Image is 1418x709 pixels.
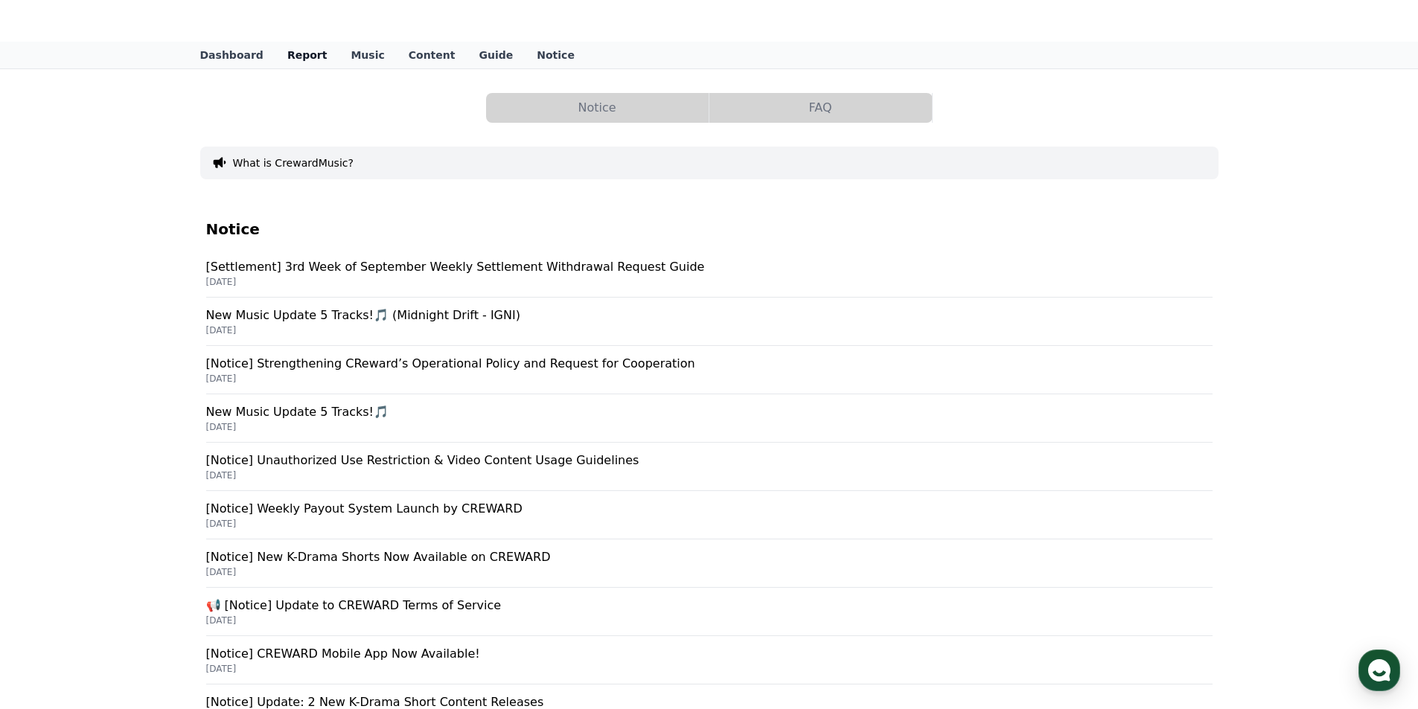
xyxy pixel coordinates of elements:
a: Home [4,472,98,509]
p: [DATE] [206,518,1213,530]
a: Messages [98,472,192,509]
p: [Settlement] 3rd Week of September Weekly Settlement Withdrawal Request Guide [206,258,1213,276]
p: [Notice] Strengthening CReward’s Operational Policy and Request for Cooperation [206,355,1213,373]
p: [DATE] [206,421,1213,433]
a: Notice [525,42,587,68]
a: 📢 [Notice] Update to CREWARD Terms of Service [DATE] [206,588,1213,636]
p: [DATE] [206,615,1213,626]
p: [DATE] [206,566,1213,578]
p: [DATE] [206,373,1213,385]
a: Music [339,42,396,68]
p: [Notice] Weekly Payout System Launch by CREWARD [206,500,1213,518]
button: What is CrewardMusic? [233,155,354,170]
span: CReward [224,9,312,33]
a: [Notice] Strengthening CReward’s Operational Policy and Request for Cooperation [DATE] [206,346,1213,394]
p: [Notice] New K-Drama Shorts Now Available on CREWARD [206,548,1213,566]
a: Dashboard [188,42,275,68]
span: Home [38,494,64,506]
p: [DATE] [206,469,1213,481]
a: Notice [486,93,709,123]
h4: Notice [206,221,1213,237]
p: [DATE] [206,663,1213,675]
a: [Settlement] 3rd Week of September Weekly Settlement Withdrawal Request Guide [DATE] [206,249,1213,298]
p: [DATE] [206,324,1213,336]
p: New Music Update 5 Tracks!🎵 [206,403,1213,421]
button: Notice [486,93,709,123]
p: [Notice] Unauthorized Use Restriction & Video Content Usage Guidelines [206,452,1213,469]
a: Content [397,42,467,68]
a: Settings [192,472,286,509]
a: [Notice] Unauthorized Use Restriction & Video Content Usage Guidelines [DATE] [206,443,1213,491]
p: [Notice] CREWARD Mobile App Now Available! [206,645,1213,663]
p: New Music Update 5 Tracks!🎵 (Midnight Drift - IGNI) [206,307,1213,324]
p: 📢 [Notice] Update to CREWARD Terms of Service [206,597,1213,615]
span: Settings [220,494,257,506]
a: New Music Update 5 Tracks!🎵 (Midnight Drift - IGNI) [DATE] [206,298,1213,346]
span: Messages [124,495,167,507]
p: [DATE] [206,276,1213,288]
a: Report [275,42,339,68]
a: [Notice] CREWARD Mobile App Now Available! [DATE] [206,636,1213,684]
a: New Music Update 5 Tracks!🎵 [DATE] [206,394,1213,443]
button: FAQ [709,93,932,123]
a: [Notice] New K-Drama Shorts Now Available on CREWARD [DATE] [206,539,1213,588]
a: Guide [467,42,525,68]
a: CReward [200,9,312,33]
a: [Notice] Weekly Payout System Launch by CREWARD [DATE] [206,491,1213,539]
